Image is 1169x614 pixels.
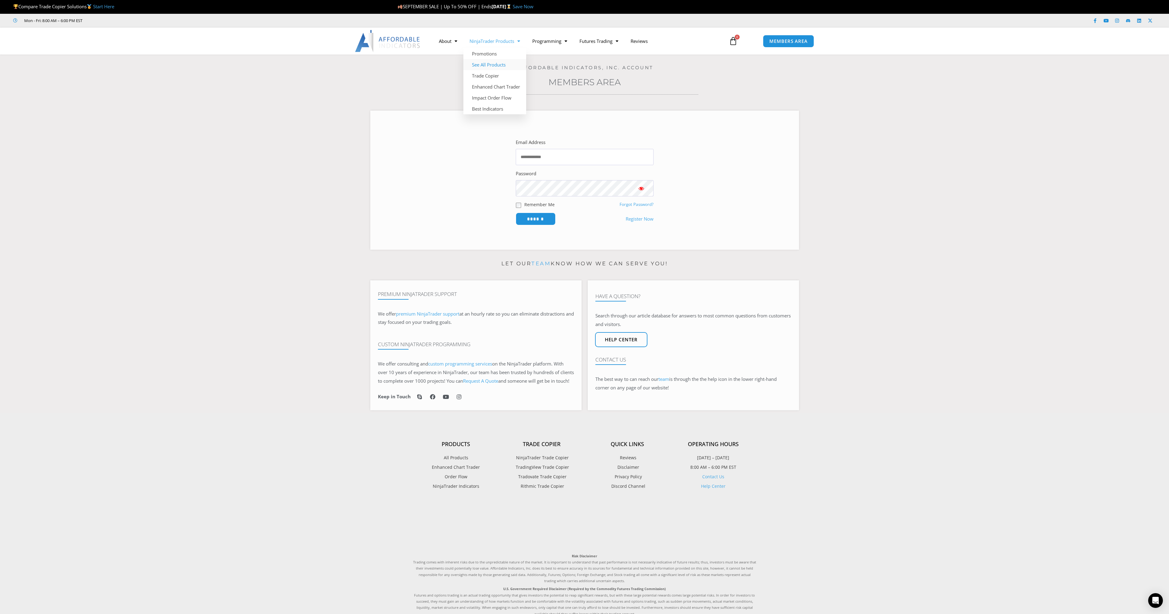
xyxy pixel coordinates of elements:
p: Let our know how we can serve you! [370,259,799,269]
a: Register Now [626,215,654,223]
a: Rithmic Trade Copier [499,482,585,490]
iframe: Customer reviews powered by Trustpilot [413,504,756,547]
img: 🥇 [87,4,92,9]
a: NinjaTrader Indicators [413,482,499,490]
label: Password [516,169,536,178]
span: Order Flow [445,473,467,481]
span: NinjaTrader Indicators [433,482,479,490]
h4: Contact Us [595,357,791,363]
a: Discord Channel [585,482,670,490]
a: Trade Copier [463,70,526,81]
span: We offer consulting and [378,361,492,367]
span: Tradovate Trade Copier [517,473,567,481]
strong: U.S. Government Required Disclaimer (Required by the Commodity Futures Trading Commission) [503,586,666,591]
div: Open Intercom Messenger [1148,593,1163,608]
label: Remember Me [524,201,555,208]
a: team [658,376,669,382]
p: 8:00 AM – 6:00 PM EST [670,463,756,471]
h4: Custom NinjaTrader Programming [378,341,574,347]
a: All Products [413,454,499,462]
a: Enhanced Chart Trader [413,463,499,471]
a: NinjaTrader Trade Copier [499,454,585,462]
strong: [DATE] [492,3,513,9]
a: custom programming services [428,361,492,367]
a: Tradovate Trade Copier [499,473,585,481]
span: Discord Channel [610,482,645,490]
span: Disclaimer [616,463,639,471]
img: LogoAI | Affordable Indicators – NinjaTrader [355,30,421,52]
img: ⌛ [507,4,511,9]
a: Privacy Policy [585,473,670,481]
span: Help center [605,337,638,342]
span: Reviews [618,454,636,462]
p: Trading comes with inherent risks due to the unpredictable nature of the market. It is important ... [413,553,756,584]
span: We offer [378,311,396,317]
a: Contact Us [702,474,724,479]
button: Show password [629,180,654,196]
p: The best way to can reach our is through the the help icon in the lower right-hand corner on any ... [595,375,791,392]
h4: Trade Copier [499,441,585,448]
a: Disclaimer [585,463,670,471]
h4: Operating Hours [670,441,756,448]
span: on the NinjaTrader platform. With over 10 years of experience in NinjaTrader, our team has been t... [378,361,574,384]
a: Members Area [549,77,621,87]
p: Search through our article database for answers to most common questions from customers and visit... [595,312,791,329]
iframe: Customer reviews powered by Trustpilot [91,17,183,24]
a: Best Indicators [463,103,526,114]
span: MEMBERS AREA [769,39,808,44]
span: at an hourly rate so you can eliminate distractions and stay focused on your trading goals. [378,311,574,325]
h4: Products [413,441,499,448]
span: SEPTEMBER SALE | Up To 50% OFF | Ends [398,3,492,9]
p: [DATE] – [DATE] [670,454,756,462]
a: About [433,34,463,48]
span: Enhanced Chart Trader [432,463,480,471]
a: TradingView Trade Copier [499,463,585,471]
a: Impact Order Flow [463,92,526,103]
a: Reviews [624,34,654,48]
nav: Menu [433,34,722,48]
a: Enhanced Chart Trader [463,81,526,92]
a: NinjaTrader Products [463,34,526,48]
ul: NinjaTrader Products [463,48,526,114]
a: Order Flow [413,473,499,481]
span: TradingView Trade Copier [514,463,569,471]
img: 🍂 [398,4,402,9]
label: Email Address [516,138,545,147]
h4: Quick Links [585,441,670,448]
a: Affordable Indicators, Inc. Account [515,65,654,70]
a: Request A Quote [463,378,498,384]
a: Promotions [463,48,526,59]
a: Help Center [701,483,726,489]
a: Start Here [93,3,114,9]
h4: Premium NinjaTrader Support [378,291,574,297]
a: Help center [595,332,647,347]
span: Mon - Fri: 8:00 AM – 6:00 PM EST [23,17,82,24]
a: team [531,260,551,267]
a: Save Now [513,3,534,9]
img: 🏆 [13,4,18,9]
span: All Products [444,454,468,462]
span: Compare Trade Copier Solutions [13,3,114,9]
h6: Keep in Touch [378,394,411,400]
span: NinjaTrader Trade Copier [515,454,569,462]
a: Futures Trading [573,34,624,48]
a: premium NinjaTrader support [396,311,459,317]
h4: Have A Question? [595,293,791,299]
span: Rithmic Trade Copier [519,482,564,490]
a: Reviews [585,454,670,462]
a: Programming [526,34,573,48]
a: 0 [720,32,747,50]
a: See All Products [463,59,526,70]
span: Privacy Policy [613,473,642,481]
span: 0 [735,35,740,40]
strong: Risk Disclaimer [572,554,597,558]
a: MEMBERS AREA [763,35,814,47]
a: Forgot Password? [620,202,654,207]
